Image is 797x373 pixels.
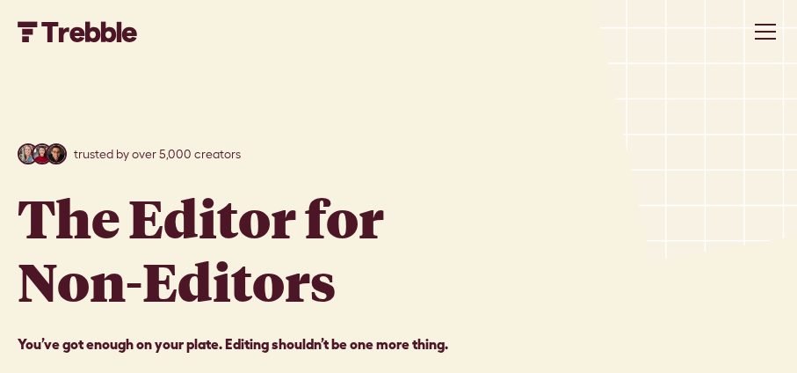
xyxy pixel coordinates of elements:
[18,336,448,352] strong: You’ve got enough on your plate. Editing shouldn’t be one more thing. ‍
[74,145,241,164] p: trusted by over 5,000 creators
[18,186,384,312] h1: The Editor for Non-Editors
[18,21,138,42] img: Trebble FM Logo
[744,11,779,53] div: menu
[18,21,138,42] a: home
